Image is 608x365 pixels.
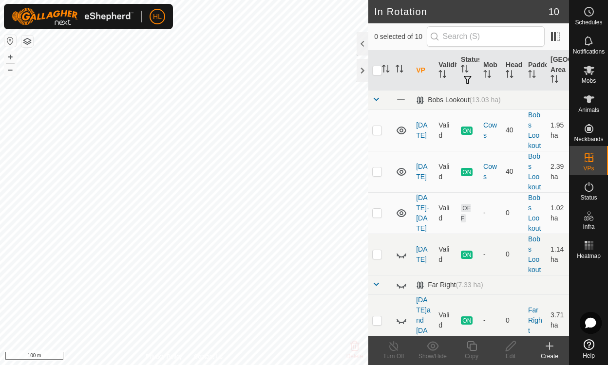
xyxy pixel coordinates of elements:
th: Paddock [524,51,547,91]
a: [DATE] [416,121,427,139]
td: 40 [502,109,524,151]
p-sorticon: Activate to sort [461,66,469,74]
div: Copy [452,352,491,361]
span: 0 selected of 10 [374,32,426,42]
th: Head [502,51,524,91]
div: Cows [483,120,498,141]
p-sorticon: Activate to sort [483,72,491,79]
span: Mobs [582,78,596,84]
th: [GEOGRAPHIC_DATA] Area [547,51,569,91]
div: - [483,249,498,259]
span: Neckbands [574,136,603,142]
span: ON [461,251,473,259]
a: Privacy Policy [146,352,182,361]
a: Contact Us [194,352,223,361]
td: 1.14 ha [547,234,569,275]
a: Bobs Lookout [528,152,541,191]
span: Status [580,195,597,201]
button: + [4,51,16,63]
td: Valid [435,234,457,275]
td: 2.39 ha [547,151,569,192]
td: 0 [502,234,524,275]
td: Valid [435,109,457,151]
span: ON [461,168,473,176]
div: Turn Off [374,352,413,361]
span: ON [461,316,473,325]
td: 1.95 ha [547,109,569,151]
div: - [483,208,498,218]
a: [DATE] [416,245,427,263]
p-sorticon: Activate to sort [382,66,390,74]
span: (7.33 ha) [456,281,483,289]
button: – [4,64,16,75]
td: 40 [502,151,524,192]
div: Create [530,352,569,361]
div: - [483,315,498,326]
button: Reset Map [4,35,16,47]
span: Animals [578,107,599,113]
a: Help [570,335,608,363]
span: OFF [461,204,471,222]
span: ON [461,127,473,135]
a: Bobs Lookout [528,194,541,232]
a: [DATE] [416,163,427,181]
span: HL [153,12,162,22]
th: Status [457,51,479,91]
div: Cows [483,162,498,182]
a: Bobs Lookout [528,111,541,149]
span: Help [583,353,595,359]
p-sorticon: Activate to sort [396,66,403,74]
td: Valid [435,151,457,192]
p-sorticon: Activate to sort [528,72,536,79]
span: (13.03 ha) [470,96,501,104]
th: Mob [479,51,502,91]
th: VP [412,51,435,91]
td: 1.02 ha [547,192,569,234]
td: 3.71 ha [547,294,569,346]
a: Far Right [528,306,542,334]
div: Bobs Lookout [416,96,500,104]
td: Valid [435,294,457,346]
div: Edit [491,352,530,361]
td: 0 [502,294,524,346]
span: VPs [583,165,594,171]
img: Gallagher Logo [12,8,133,25]
span: Infra [583,224,594,230]
button: Map Layers [21,36,33,47]
span: Schedules [575,19,602,25]
h2: In Rotation [374,6,549,18]
div: Far Right [416,281,483,289]
a: [DATE]-[DATE] [416,194,429,232]
input: Search (S) [427,26,545,47]
td: Valid [435,192,457,234]
a: [DATE]and [DATE] [416,296,431,345]
p-sorticon: Activate to sort [506,72,513,79]
span: 10 [549,4,559,19]
p-sorticon: Activate to sort [438,72,446,79]
span: Heatmap [577,253,601,259]
p-sorticon: Activate to sort [551,76,558,84]
a: Bobs Lookout [528,235,541,274]
th: Validity [435,51,457,91]
div: Show/Hide [413,352,452,361]
td: 0 [502,192,524,234]
span: Notifications [573,49,605,55]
